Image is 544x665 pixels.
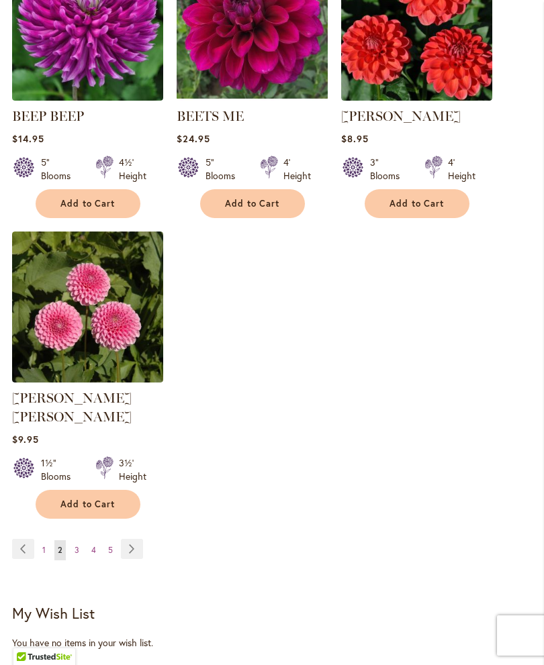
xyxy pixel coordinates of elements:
[71,540,83,560] a: 3
[225,198,280,209] span: Add to Cart
[119,456,146,483] div: 3½' Height
[108,545,113,555] span: 5
[42,545,46,555] span: 1
[36,490,140,519] button: Add to Cart
[283,156,311,183] div: 4' Height
[91,545,96,555] span: 4
[365,189,469,218] button: Add to Cart
[341,108,461,124] a: [PERSON_NAME]
[448,156,475,183] div: 4' Height
[75,545,79,555] span: 3
[105,540,116,560] a: 5
[88,540,99,560] a: 4
[390,198,445,209] span: Add to Cart
[12,433,39,446] span: $9.95
[41,456,79,483] div: 1½" Blooms
[60,499,116,510] span: Add to Cart
[12,390,132,425] a: [PERSON_NAME] [PERSON_NAME]
[206,156,244,183] div: 5" Blooms
[12,636,532,650] div: You have no items in your wish list.
[12,108,84,124] a: BEEP BEEP
[10,617,48,655] iframe: Launch Accessibility Center
[341,91,492,103] a: BENJAMIN MATTHEW
[41,156,79,183] div: 5" Blooms
[200,189,305,218] button: Add to Cart
[12,232,163,382] img: BETTY ANNE
[177,108,244,124] a: BEETS ME
[39,540,49,560] a: 1
[12,132,44,145] span: $14.95
[12,603,95,623] strong: My Wish List
[36,189,140,218] button: Add to Cart
[177,91,328,103] a: BEETS ME
[58,545,62,555] span: 2
[341,132,369,145] span: $8.95
[60,198,116,209] span: Add to Cart
[177,132,210,145] span: $24.95
[12,91,163,103] a: BEEP BEEP
[12,372,163,385] a: BETTY ANNE
[119,156,146,183] div: 4½' Height
[370,156,408,183] div: 3" Blooms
